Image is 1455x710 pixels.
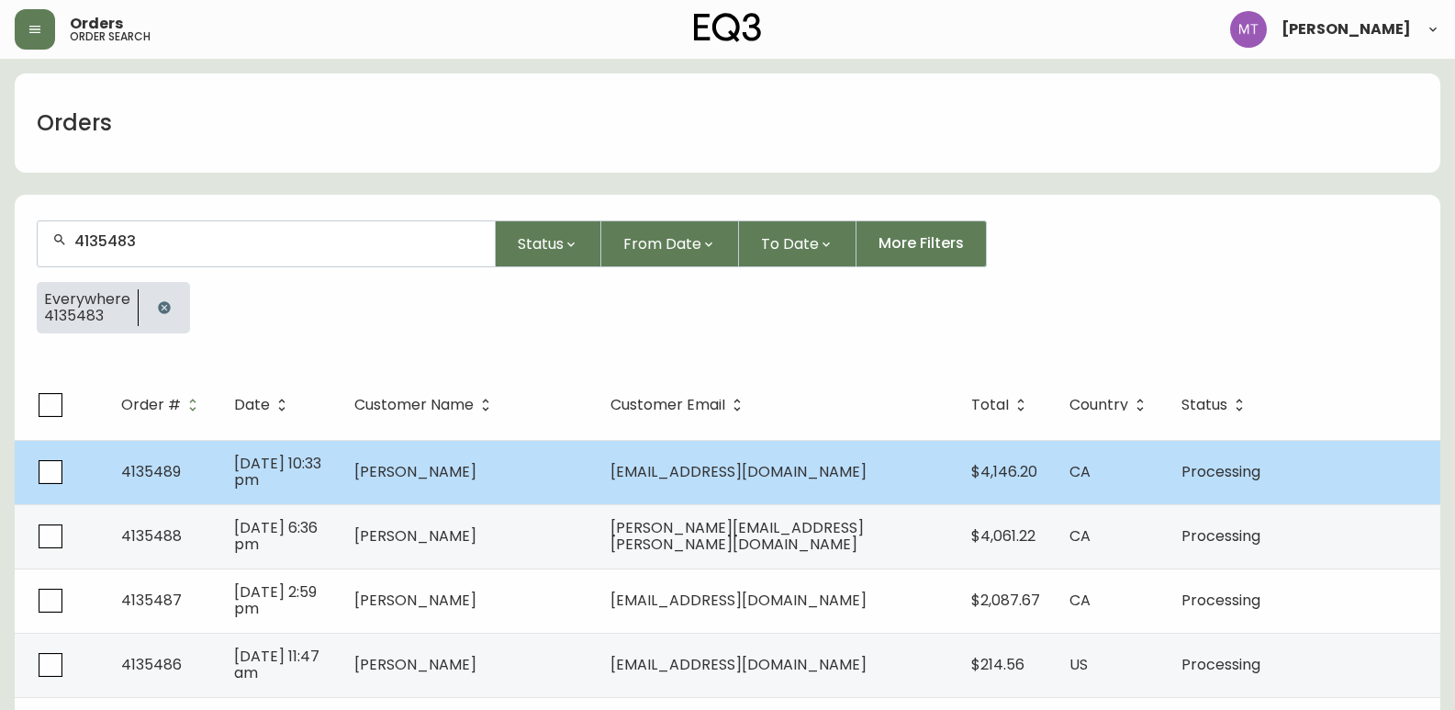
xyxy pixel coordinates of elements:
[121,461,181,482] span: 4135489
[354,590,476,611] span: [PERSON_NAME]
[739,220,856,267] button: To Date
[234,581,317,619] span: [DATE] 2:59 pm
[1069,400,1128,411] span: Country
[856,220,987,267] button: More Filters
[971,397,1033,413] span: Total
[1181,525,1260,547] span: Processing
[496,220,601,267] button: Status
[971,461,1037,482] span: $4,146.20
[610,517,864,555] span: [PERSON_NAME][EMAIL_ADDRESS][PERSON_NAME][DOMAIN_NAME]
[1181,590,1260,611] span: Processing
[610,461,867,482] span: [EMAIL_ADDRESS][DOMAIN_NAME]
[354,397,498,413] span: Customer Name
[1181,654,1260,675] span: Processing
[1069,397,1152,413] span: Country
[354,400,474,411] span: Customer Name
[121,654,182,675] span: 4135486
[1181,397,1251,413] span: Status
[1069,654,1088,675] span: US
[518,232,564,255] span: Status
[74,232,480,250] input: Search
[234,517,318,555] span: [DATE] 6:36 pm
[971,400,1009,411] span: Total
[623,232,701,255] span: From Date
[234,646,319,683] span: [DATE] 11:47 am
[610,400,725,411] span: Customer Email
[234,453,321,490] span: [DATE] 10:33 pm
[354,461,476,482] span: [PERSON_NAME]
[1069,461,1091,482] span: CA
[70,31,151,42] h5: order search
[1230,11,1267,48] img: 397d82b7ede99da91c28605cdd79fceb
[121,400,181,411] span: Order #
[1069,590,1091,611] span: CA
[694,13,762,42] img: logo
[121,397,205,413] span: Order #
[879,233,964,254] span: More Filters
[610,654,867,675] span: [EMAIL_ADDRESS][DOMAIN_NAME]
[601,220,739,267] button: From Date
[1181,461,1260,482] span: Processing
[44,308,130,324] span: 4135483
[610,397,749,413] span: Customer Email
[121,525,182,547] span: 4135488
[234,400,270,411] span: Date
[761,232,819,255] span: To Date
[1069,525,1091,547] span: CA
[234,397,294,413] span: Date
[971,654,1024,675] span: $214.56
[971,525,1035,547] span: $4,061.22
[44,291,130,308] span: Everywhere
[37,107,112,139] h1: Orders
[971,590,1040,611] span: $2,087.67
[70,17,123,31] span: Orders
[354,525,476,547] span: [PERSON_NAME]
[121,590,182,611] span: 4135487
[1282,22,1411,37] span: [PERSON_NAME]
[354,654,476,675] span: [PERSON_NAME]
[1181,400,1227,411] span: Status
[610,590,867,611] span: [EMAIL_ADDRESS][DOMAIN_NAME]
